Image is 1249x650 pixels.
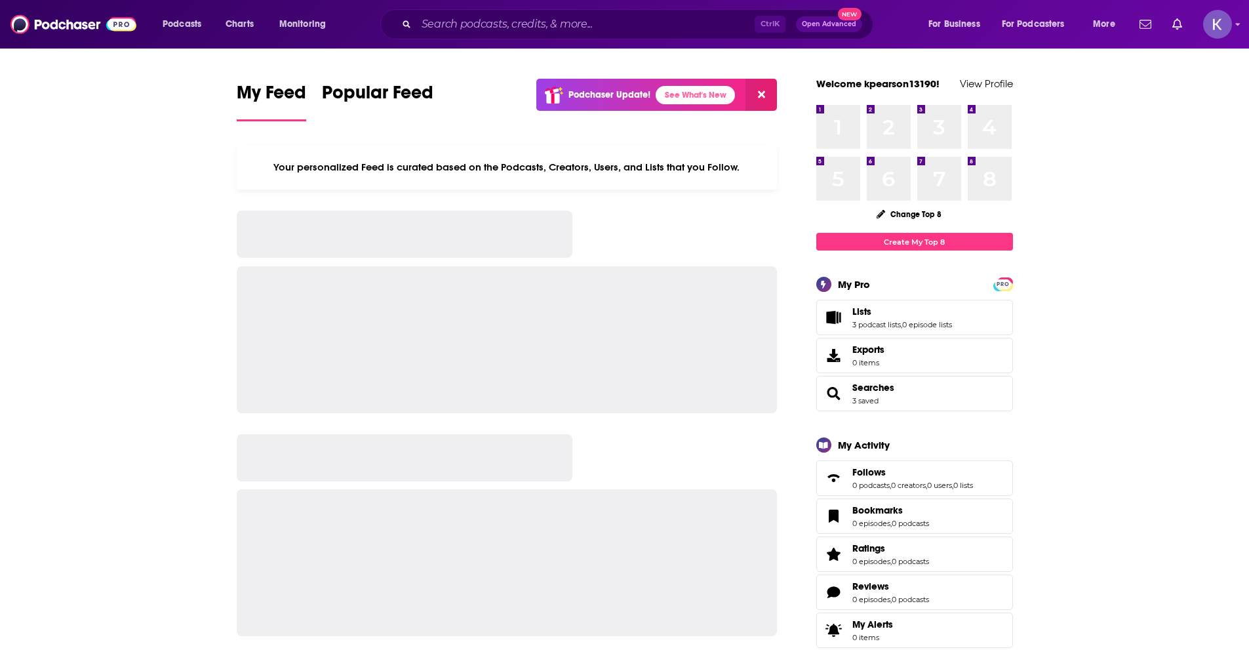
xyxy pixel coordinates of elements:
a: 0 podcasts [892,519,929,528]
a: Welcome kpearson13190! [816,77,940,90]
span: Ratings [852,542,885,554]
span: More [1093,15,1115,33]
a: 0 podcasts [852,481,890,490]
span: 0 items [852,633,893,642]
button: Show profile menu [1203,10,1232,39]
a: Bookmarks [821,507,847,525]
a: PRO [995,279,1011,289]
a: 0 users [927,481,952,490]
a: Show notifications dropdown [1167,13,1187,35]
span: My Alerts [821,621,847,640]
a: Reviews [821,583,847,601]
span: , [890,557,892,566]
span: Follows [816,460,1013,496]
span: Bookmarks [852,504,903,516]
span: Bookmarks [816,498,1013,534]
span: For Business [928,15,980,33]
span: , [890,595,892,604]
span: Reviews [852,580,889,592]
span: My Alerts [852,619,893,630]
span: Open Advanced [802,21,856,28]
span: , [952,481,953,490]
span: Lists [816,300,1013,335]
span: Ratings [816,537,1013,572]
a: 0 episodes [852,595,890,604]
button: open menu [919,14,997,35]
a: Create My Top 8 [816,233,1013,251]
a: My Alerts [816,613,1013,648]
a: 0 episode lists [902,320,952,329]
span: Popular Feed [322,81,433,112]
span: Follows [852,466,886,478]
div: Search podcasts, credits, & more... [393,9,886,39]
a: My Feed [237,81,306,121]
a: Searches [821,384,847,403]
span: , [890,481,891,490]
a: 0 creators [891,481,926,490]
a: Reviews [852,580,929,592]
span: 0 items [852,358,884,367]
a: Exports [816,338,1013,373]
span: Logged in as kpearson13190 [1203,10,1232,39]
span: Exports [852,344,884,355]
a: 0 podcasts [892,557,929,566]
span: My Feed [237,81,306,112]
button: open menu [270,14,343,35]
span: Exports [821,346,847,365]
input: Search podcasts, credits, & more... [416,14,755,35]
a: Follows [821,469,847,487]
span: , [926,481,927,490]
span: Lists [852,306,871,317]
a: 0 lists [953,481,973,490]
a: 0 episodes [852,519,890,528]
button: open menu [993,14,1084,35]
a: Lists [821,308,847,327]
a: Ratings [852,542,929,554]
span: For Podcasters [1002,15,1065,33]
a: 3 podcast lists [852,320,901,329]
div: My Activity [838,439,890,451]
div: Your personalized Feed is curated based on the Podcasts, Creators, Users, and Lists that you Follow. [237,145,778,190]
button: open menu [1084,14,1132,35]
span: Ctrl K [755,16,785,33]
span: Searches [816,376,1013,411]
div: My Pro [838,278,870,291]
img: User Profile [1203,10,1232,39]
span: New [838,8,862,20]
a: Bookmarks [852,504,929,516]
a: View Profile [960,77,1013,90]
a: Follows [852,466,973,478]
img: Podchaser - Follow, Share and Rate Podcasts [10,12,136,37]
span: , [890,519,892,528]
button: open menu [153,14,218,35]
a: Ratings [821,545,847,563]
a: 0 episodes [852,557,890,566]
a: 3 saved [852,396,879,405]
span: Charts [226,15,254,33]
a: 0 podcasts [892,595,929,604]
a: Charts [217,14,262,35]
span: Monitoring [279,15,326,33]
a: Show notifications dropdown [1134,13,1157,35]
a: Searches [852,382,894,394]
span: , [901,320,902,329]
button: Change Top 8 [869,206,950,222]
p: Podchaser Update! [568,89,650,100]
span: Podcasts [163,15,201,33]
span: Reviews [816,575,1013,610]
a: See What's New [656,86,735,104]
a: Lists [852,306,952,317]
button: Open AdvancedNew [796,16,862,32]
a: Popular Feed [322,81,433,121]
